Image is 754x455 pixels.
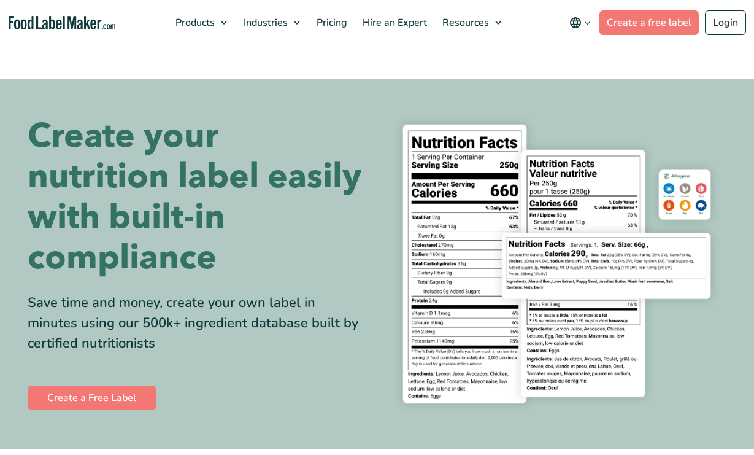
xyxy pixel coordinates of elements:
span: Resources [439,16,490,29]
div: Save time and money, create your own label in minutes using our 500k+ ingredient database built b... [28,293,368,354]
span: Products [172,16,216,29]
span: Industries [240,16,289,29]
h1: Create your nutrition label easily with built-in compliance [28,116,368,278]
a: Create a free label [599,10,699,35]
a: Create a Free Label [28,386,156,410]
span: Hire an Expert [359,16,428,29]
span: Pricing [313,16,348,29]
a: Login [705,10,746,35]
